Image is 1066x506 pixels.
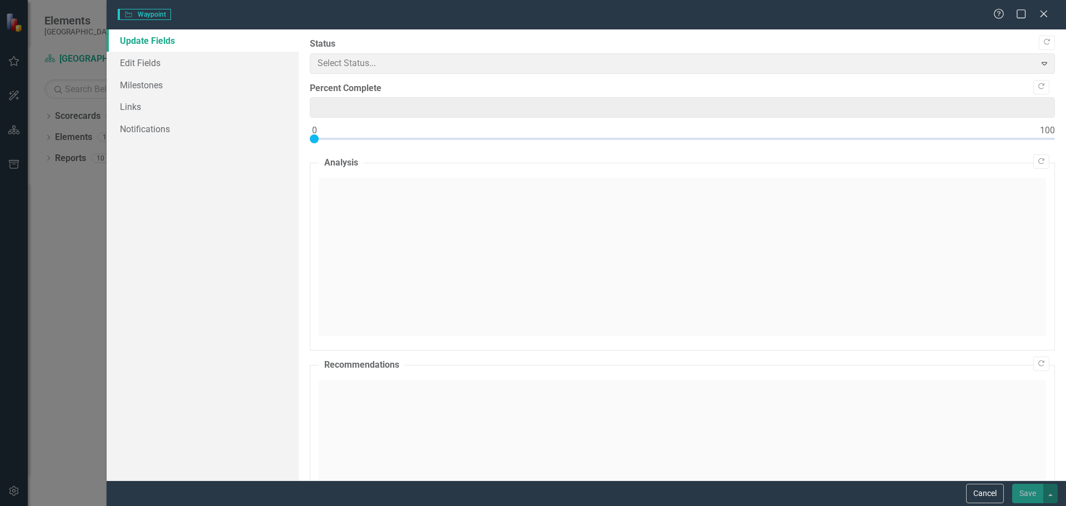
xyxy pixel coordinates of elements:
label: Percent Complete [310,82,1055,95]
label: Status [310,38,1055,51]
a: Milestones [107,74,299,96]
a: Edit Fields [107,52,299,74]
a: Links [107,96,299,118]
span: Waypoint [118,9,171,20]
legend: Recommendations [319,359,405,372]
a: Update Fields [107,29,299,52]
button: Save [1012,484,1043,503]
button: Cancel [966,484,1004,503]
legend: Analysis [319,157,364,169]
a: Notifications [107,118,299,140]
